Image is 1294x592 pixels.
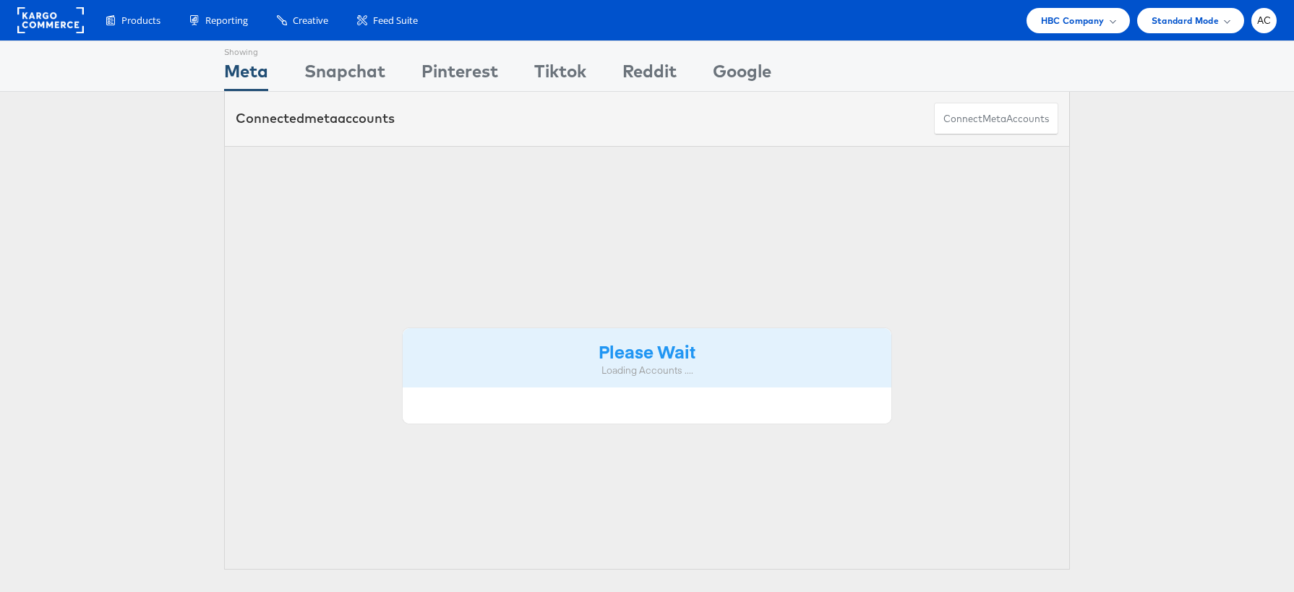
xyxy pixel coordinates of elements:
[121,14,160,27] span: Products
[414,364,880,377] div: Loading Accounts ....
[224,59,268,91] div: Meta
[236,109,395,128] div: Connected accounts
[934,103,1058,135] button: ConnectmetaAccounts
[373,14,418,27] span: Feed Suite
[224,41,268,59] div: Showing
[534,59,586,91] div: Tiktok
[1041,13,1105,28] span: HBC Company
[622,59,677,91] div: Reddit
[713,59,771,91] div: Google
[1152,13,1219,28] span: Standard Mode
[293,14,328,27] span: Creative
[304,59,385,91] div: Snapchat
[982,112,1006,126] span: meta
[304,110,338,126] span: meta
[205,14,248,27] span: Reporting
[599,339,695,363] strong: Please Wait
[421,59,498,91] div: Pinterest
[1257,16,1272,25] span: AC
